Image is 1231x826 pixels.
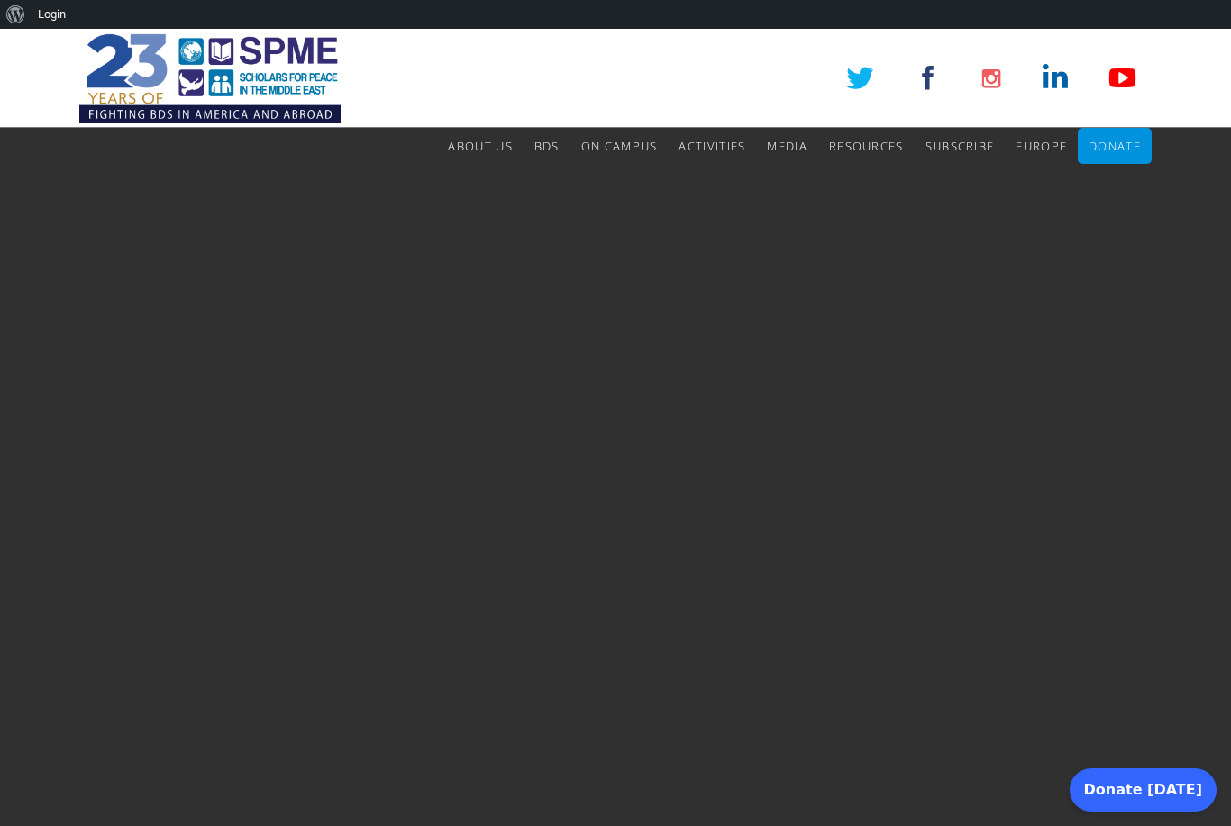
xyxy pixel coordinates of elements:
[448,138,512,154] span: About Us
[581,138,658,154] span: On Campus
[926,138,995,154] span: Subscribe
[1016,138,1067,154] span: Europe
[1016,128,1067,164] a: Europe
[534,138,560,154] span: BDS
[679,138,745,154] span: Activities
[829,138,904,154] span: Resources
[829,128,904,164] a: Resources
[79,29,341,128] img: SPME
[767,138,807,154] span: Media
[448,128,512,164] a: About Us
[926,128,995,164] a: Subscribe
[581,128,658,164] a: On Campus
[534,128,560,164] a: BDS
[1089,138,1141,154] span: Donate
[767,128,807,164] a: Media
[679,128,745,164] a: Activities
[1089,128,1141,164] a: Donate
